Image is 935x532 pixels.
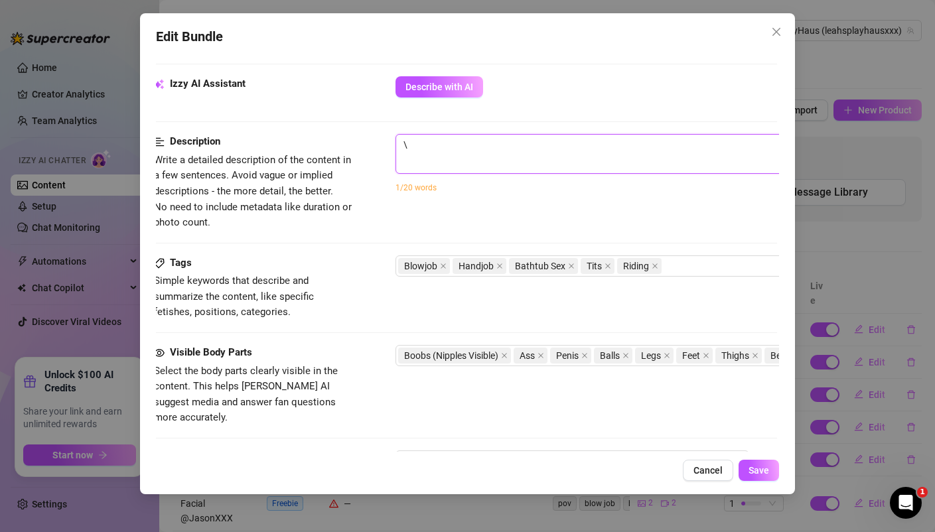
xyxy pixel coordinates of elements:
[581,352,588,359] span: close
[496,263,503,269] span: close
[170,257,192,269] strong: Tags
[764,348,802,364] span: Belly
[156,27,223,47] span: Edit Bundle
[652,263,658,269] span: close
[721,348,749,363] span: Thighs
[538,352,544,359] span: close
[520,348,535,363] span: Ass
[581,258,614,274] span: Tits
[752,352,758,359] span: close
[405,82,473,92] span: Describe with AI
[459,259,494,273] span: Handjob
[154,348,165,358] span: eye
[635,348,674,364] span: Legs
[715,348,762,364] span: Thighs
[587,259,602,273] span: Tits
[170,452,244,464] strong: Caption Example
[404,259,437,273] span: Blowjob
[739,460,779,481] button: Save
[501,352,508,359] span: close
[890,487,922,519] iframe: Intercom live chat
[514,348,547,364] span: Ass
[623,259,649,273] span: Riding
[509,258,578,274] span: Bathtub Sex
[771,27,782,37] span: close
[170,346,252,358] strong: Visible Body Parts
[440,263,447,269] span: close
[766,27,787,37] span: Close
[515,259,565,273] span: Bathtub Sex
[396,183,437,192] span: 1/20 words
[568,263,575,269] span: close
[154,134,165,150] span: align-left
[605,263,611,269] span: close
[682,348,700,363] span: Feet
[766,21,787,42] button: Close
[676,348,713,364] span: Feet
[404,348,498,363] span: Boobs (Nipples Visible)
[170,78,246,90] strong: Izzy AI Assistant
[154,258,165,269] span: tag
[770,348,790,363] span: Belly
[617,258,662,274] span: Riding
[398,348,511,364] span: Boobs (Nipples Visible)
[693,465,723,476] span: Cancel
[556,348,579,363] span: Penis
[154,365,338,424] span: Select the body parts clearly visible in the content. This helps [PERSON_NAME] AI suggest media a...
[664,352,670,359] span: close
[594,348,632,364] span: Balls
[170,135,220,147] strong: Description
[703,352,709,359] span: close
[453,258,506,274] span: Handjob
[154,450,165,466] span: message
[917,487,928,498] span: 1
[396,135,859,155] textarea: \
[154,275,314,318] span: Simple keywords that describe and summarize the content, like specific fetishes, positions, categ...
[396,76,483,98] button: Describe with AI
[622,352,629,359] span: close
[749,465,769,476] span: Save
[600,348,620,363] span: Balls
[641,348,661,363] span: Legs
[154,154,352,228] span: Write a detailed description of the content in a few sentences. Avoid vague or implied descriptio...
[550,348,591,364] span: Penis
[398,258,450,274] span: Blowjob
[683,460,733,481] button: Cancel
